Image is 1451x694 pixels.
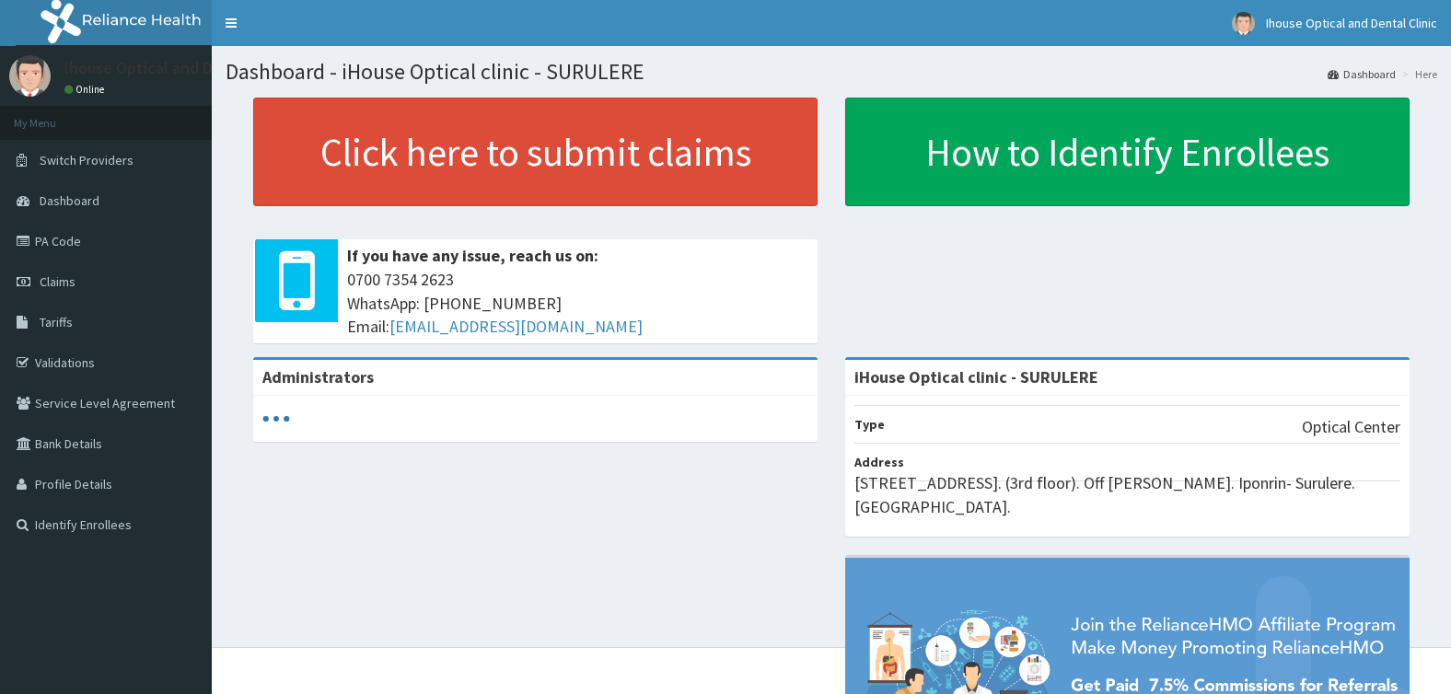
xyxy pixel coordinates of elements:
svg: audio-loading [262,405,290,433]
b: Administrators [262,366,374,387]
img: User Image [1232,12,1255,35]
span: Claims [40,273,75,290]
span: Switch Providers [40,152,133,168]
span: Dashboard [40,192,99,209]
b: If you have any issue, reach us on: [347,245,598,266]
span: Ihouse Optical and Dental Clinic [1266,15,1437,31]
p: [STREET_ADDRESS]. (3rd floor). Off [PERSON_NAME]. Iponrin- Surulere. [GEOGRAPHIC_DATA]. [854,471,1400,518]
img: User Image [9,55,51,97]
b: Type [854,416,885,433]
p: Ihouse Optical and Dental Clinic [64,60,294,76]
a: How to Identify Enrollees [845,98,1410,206]
a: [EMAIL_ADDRESS][DOMAIN_NAME] [389,316,643,337]
li: Here [1398,66,1437,82]
p: Optical Center [1302,415,1400,439]
b: Address [854,454,904,470]
a: Click here to submit claims [253,98,818,206]
a: Online [64,83,109,96]
strong: iHouse Optical clinic - SURULERE [854,366,1098,387]
span: 0700 7354 2623 WhatsApp: [PHONE_NUMBER] Email: [347,268,808,339]
a: Dashboard [1328,66,1396,82]
span: Tariffs [40,314,73,330]
h1: Dashboard - iHouse Optical clinic - SURULERE [226,60,1437,84]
